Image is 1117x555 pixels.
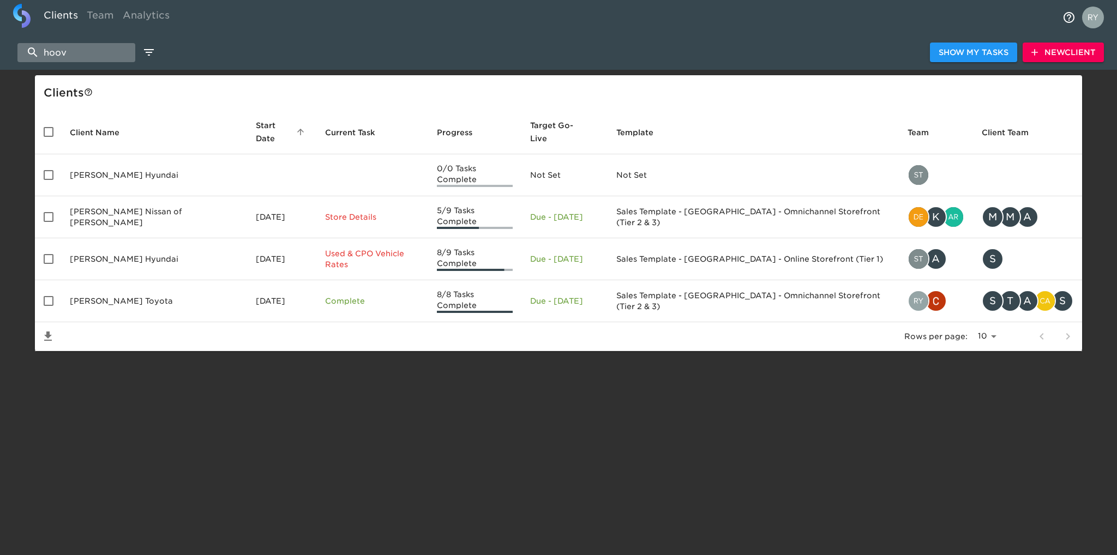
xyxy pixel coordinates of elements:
[1082,7,1104,28] img: Profile
[530,212,599,222] p: Due - [DATE]
[982,206,1004,228] div: M
[944,207,963,227] img: ari.frost@roadster.com
[428,280,521,322] td: 8/8 Tasks Complete
[939,46,1008,59] span: Show My Tasks
[982,248,1073,270] div: snavarra@hoodautogroup.com
[325,212,419,222] p: Store Details
[140,43,158,62] button: edit
[437,126,487,139] span: Progress
[904,331,968,342] p: Rows per page:
[909,249,928,269] img: steve.robinson@cdk.com
[999,206,1021,228] div: M
[530,119,599,145] span: Target Go-Live
[982,206,1073,228] div: mreeves@bentonautogroup.com, mrodgers@bentonautogroup.com, adenmark@bentonautogroup.com
[608,154,899,196] td: Not Set
[616,126,668,139] span: Template
[61,154,247,196] td: [PERSON_NAME] Hyundai
[982,290,1004,312] div: S
[608,196,899,238] td: Sales Template - [GEOGRAPHIC_DATA] - Omnichannel Storefront (Tier 2 & 3)
[530,119,585,145] span: Calculated based on the start date and the duration of all Tasks contained in this Hub.
[908,164,964,186] div: steve.robinson@cdk.com
[84,88,93,96] svg: This is a list of all of your clients and clients shared with you
[908,248,964,270] div: steve.robinson@cdk.com, austin.branch@cdk.com
[247,196,316,238] td: [DATE]
[908,126,943,139] span: Team
[428,154,521,196] td: 0/0 Tasks Complete
[972,328,1000,345] select: rows per page
[256,119,308,145] span: Start Date
[925,248,947,270] div: A
[325,126,389,139] span: Current Task
[909,165,928,185] img: steve.robinson@cdk.com
[608,280,899,322] td: Sales Template - [GEOGRAPHIC_DATA] - Omnichannel Storefront (Tier 2 & 3)
[530,254,599,264] p: Due - [DATE]
[13,4,31,28] img: logo
[17,43,135,62] input: search
[1031,46,1095,59] span: New Client
[61,238,247,280] td: [PERSON_NAME] Hyundai
[325,126,375,139] span: This is the next Task in this Hub that should be completed
[247,280,316,322] td: [DATE]
[70,126,134,139] span: Client Name
[982,126,1043,139] span: Client Team
[909,207,928,227] img: derek.evans@cdk.com
[1017,290,1038,312] div: A
[39,4,82,31] a: Clients
[35,110,1082,351] table: enhanced table
[608,238,899,280] td: Sales Template - [GEOGRAPHIC_DATA] - Online Storefront (Tier 1)
[35,323,61,349] button: Save List
[428,238,521,280] td: 8/9 Tasks Complete
[909,291,928,311] img: ryan.dale@roadster.com
[325,248,419,270] p: Used & CPO Vehicle Rates
[982,248,1004,270] div: S
[44,84,1078,101] div: Client s
[1052,290,1073,312] div: S
[325,295,419,306] p: Complete
[61,196,247,238] td: [PERSON_NAME] Nissan of [PERSON_NAME]
[926,291,946,311] img: christopher.mccarthy@roadster.com
[521,154,608,196] td: Not Set
[82,4,118,31] a: Team
[530,295,599,306] p: Due - [DATE]
[1056,4,1082,31] button: notifications
[118,4,174,31] a: Analytics
[1017,206,1038,228] div: A
[908,290,964,312] div: ryan.dale@roadster.com, christopher.mccarthy@roadster.com
[247,238,316,280] td: [DATE]
[925,206,947,228] div: K
[908,206,964,228] div: derek.evans@cdk.com, kendra.zellner@roadster.com, ari.frost@roadster.com
[1035,291,1055,311] img: catherine.manisharaj@cdk.com
[61,280,247,322] td: [PERSON_NAME] Toyota
[982,290,1073,312] div: sinfantino@chumneyads.com, tnieves@hoovertoyota.com, acreveling@chumneyads.com, catherine.manisha...
[930,43,1017,63] button: Show My Tasks
[428,196,521,238] td: 5/9 Tasks Complete
[999,290,1021,312] div: T
[1023,43,1104,63] button: NewClient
